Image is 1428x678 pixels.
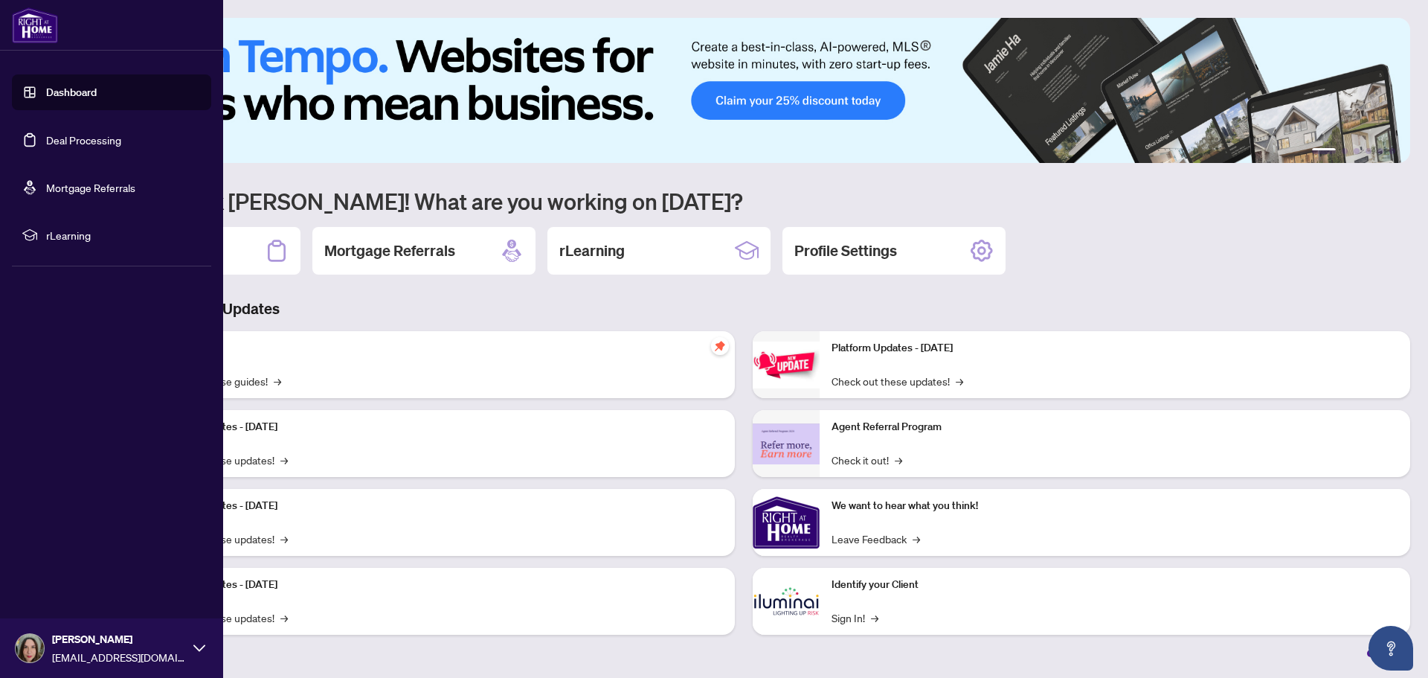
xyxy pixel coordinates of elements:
a: Mortgage Referrals [46,181,135,194]
h2: rLearning [559,240,625,261]
a: Sign In!→ [832,610,878,626]
span: [EMAIL_ADDRESS][DOMAIN_NAME] [52,649,186,665]
span: pushpin [711,337,729,355]
span: → [895,452,902,468]
p: Platform Updates - [DATE] [156,498,723,514]
button: 3 [1354,148,1360,154]
button: 5 [1377,148,1383,154]
p: Platform Updates - [DATE] [832,340,1398,356]
span: → [956,373,963,389]
span: → [280,531,288,547]
img: Slide 0 [77,18,1410,163]
p: Platform Updates - [DATE] [156,419,723,435]
button: Open asap [1368,626,1413,671]
a: Check it out!→ [832,452,902,468]
button: 1 [1312,148,1336,154]
img: logo [12,7,58,43]
span: [PERSON_NAME] [52,631,186,647]
h1: Welcome back [PERSON_NAME]! What are you working on [DATE]? [77,187,1410,215]
span: → [280,452,288,468]
img: Identify your Client [753,568,820,635]
p: We want to hear what you think! [832,498,1398,514]
p: Platform Updates - [DATE] [156,577,723,593]
p: Identify your Client [832,577,1398,593]
a: Dashboard [46,86,97,99]
button: 4 [1366,148,1371,154]
img: Platform Updates - June 23, 2025 [753,342,820,388]
h2: Mortgage Referrals [324,240,455,261]
button: 2 [1342,148,1348,154]
img: Agent Referral Program [753,423,820,464]
p: Agent Referral Program [832,419,1398,435]
img: We want to hear what you think! [753,489,820,556]
a: Leave Feedback→ [832,531,920,547]
p: Self-Help [156,340,723,356]
span: rLearning [46,227,201,243]
a: Check out these updates!→ [832,373,963,389]
a: Deal Processing [46,133,121,147]
h2: Profile Settings [794,240,897,261]
button: 6 [1389,148,1395,154]
span: → [274,373,281,389]
h3: Brokerage & Industry Updates [77,298,1410,319]
span: → [871,610,878,626]
img: Profile Icon [16,634,44,662]
span: → [280,610,288,626]
span: → [913,531,920,547]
